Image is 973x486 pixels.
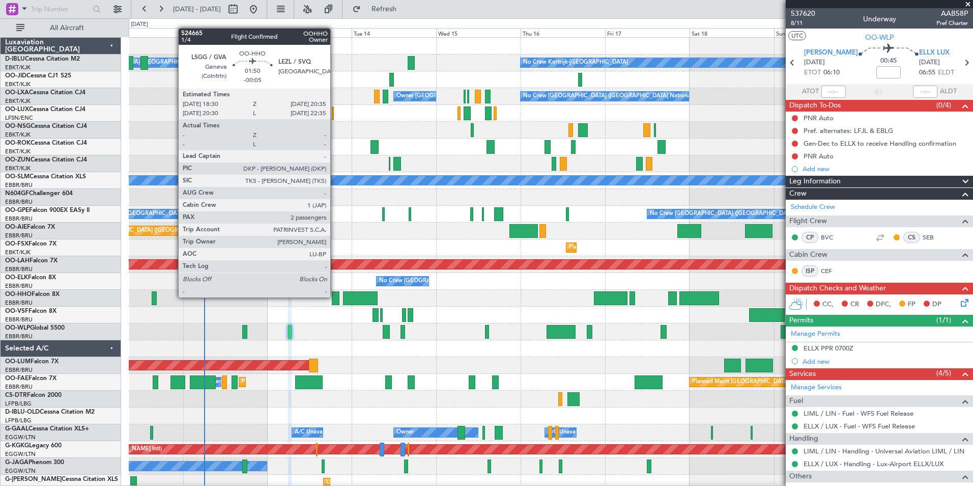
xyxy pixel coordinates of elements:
span: CS-DTR [5,392,27,398]
a: LIML / LIN - Handling - Universal Aviation LIML / LIN [804,447,964,455]
div: Owner [396,425,414,440]
a: Schedule Crew [791,202,835,212]
span: (0/4) [936,100,951,111]
a: LIML / LIN - Fuel - WFS Fuel Release [804,409,913,418]
button: All Aircraft [11,20,110,36]
span: D-IBLU [5,56,25,62]
span: All Aircraft [26,24,107,32]
a: EBKT/KJK [5,97,31,105]
span: 06:10 [823,68,840,78]
span: ELLX LUX [919,48,950,58]
a: EBKT/KJK [5,148,31,155]
a: EGGW/LTN [5,467,36,475]
a: OO-WLPGlobal 5500 [5,325,65,331]
span: OO-NSG [5,123,31,129]
div: Planned Maint Melsbroek Air Base [242,374,331,390]
div: Pref. alternates: LFJL & EBLG [804,126,893,135]
a: OO-ROKCessna Citation CJ4 [5,140,87,146]
a: N604GFChallenger 604 [5,191,73,197]
a: D-IBLUCessna Citation M2 [5,56,80,62]
a: EBKT/KJK [5,80,31,88]
span: Pref Charter [936,19,968,28]
a: G-JAGAPhenom 300 [5,460,64,466]
span: OO-JID [5,73,26,79]
a: EBBR/BRU [5,232,33,239]
a: OO-LUXCessna Citation CJ4 [5,106,85,113]
span: Handling [789,433,818,445]
a: OO-AIEFalcon 7X [5,224,55,230]
div: [DATE] [131,20,148,29]
a: EBBR/BRU [5,299,33,307]
div: No Crew [GEOGRAPHIC_DATA] ([GEOGRAPHIC_DATA] National) [650,206,820,222]
div: Underway [863,14,896,24]
span: OO-ELK [5,275,28,281]
a: LFSN/ENC [5,114,33,122]
a: OO-JIDCessna CJ1 525 [5,73,71,79]
div: CP [802,232,818,243]
span: 8/11 [791,19,815,28]
span: Crew [789,188,807,200]
a: OO-FSXFalcon 7X [5,241,56,247]
div: No Crew [GEOGRAPHIC_DATA] ([GEOGRAPHIC_DATA] National) [523,89,694,104]
div: A/C Unavailable [548,425,590,440]
a: LFPB/LBG [5,400,32,408]
div: Thu 16 [521,28,605,37]
div: No Crew [GEOGRAPHIC_DATA] ([GEOGRAPHIC_DATA] National) [379,274,550,289]
a: EBBR/BRU [5,265,33,273]
a: OO-LXACessna Citation CJ4 [5,90,85,96]
a: G-[PERSON_NAME]Cessna Citation XLS [5,476,118,482]
button: Refresh [348,1,409,17]
a: EGGW/LTN [5,434,36,441]
a: OO-FAEFalcon 7X [5,375,56,382]
span: ATOT [802,87,819,97]
a: EBKT/KJK [5,64,31,71]
div: Add new [803,165,968,173]
a: LFPB/LBG [5,417,32,424]
a: BVC [821,233,844,242]
span: G-[PERSON_NAME] [5,476,62,482]
a: ELLX / LUX - Fuel - WFS Fuel Release [804,422,915,430]
a: EBBR/BRU [5,383,33,391]
a: OO-VSFFalcon 8X [5,308,56,314]
span: 00:45 [880,56,897,66]
span: ALDT [940,87,957,97]
span: Cabin Crew [789,249,827,261]
a: OO-SLMCessna Citation XLS [5,174,86,180]
span: Refresh [363,6,406,13]
div: Tue 14 [352,28,436,37]
span: (1/1) [936,315,951,326]
span: Leg Information [789,176,841,187]
a: SEB [923,233,946,242]
div: PNR Auto [804,152,834,160]
div: A/C Unavailable [295,425,337,440]
a: OO-ELKFalcon 8X [5,275,56,281]
span: Dispatch To-Dos [789,100,841,112]
span: [DATE] [919,58,940,68]
input: Trip Number [31,2,90,17]
a: EBKT/KJK [5,249,31,256]
a: EBKT/KJK [5,131,31,139]
span: G-JAGA [5,460,28,466]
div: CS [903,232,920,243]
a: G-KGKGLegacy 600 [5,443,62,449]
a: EBKT/KJK [5,165,31,172]
div: ELLX PPR 0700Z [804,344,853,353]
span: G-KGKG [5,443,29,449]
span: Dispatch Checks and Weather [789,283,886,294]
span: ELDT [938,68,954,78]
div: No Crew [GEOGRAPHIC_DATA] ([GEOGRAPHIC_DATA] National) [101,206,272,222]
span: G-GAAL [5,426,28,432]
span: OO-ZUN [5,157,31,163]
span: [PERSON_NAME] [804,48,858,58]
span: OO-LUX [5,106,29,113]
span: OO-LXA [5,90,29,96]
div: Fri 17 [605,28,690,37]
span: OO-HHO [5,291,32,298]
span: Fuel [789,395,803,407]
span: (4/5) [936,368,951,379]
div: No Crew Kortrijk-[GEOGRAPHIC_DATA] [523,55,628,70]
span: Services [789,368,816,380]
div: Planned Maint [GEOGRAPHIC_DATA] ([GEOGRAPHIC_DATA] National) [692,374,876,390]
a: EBBR/BRU [5,215,33,223]
span: OO-ROK [5,140,31,146]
